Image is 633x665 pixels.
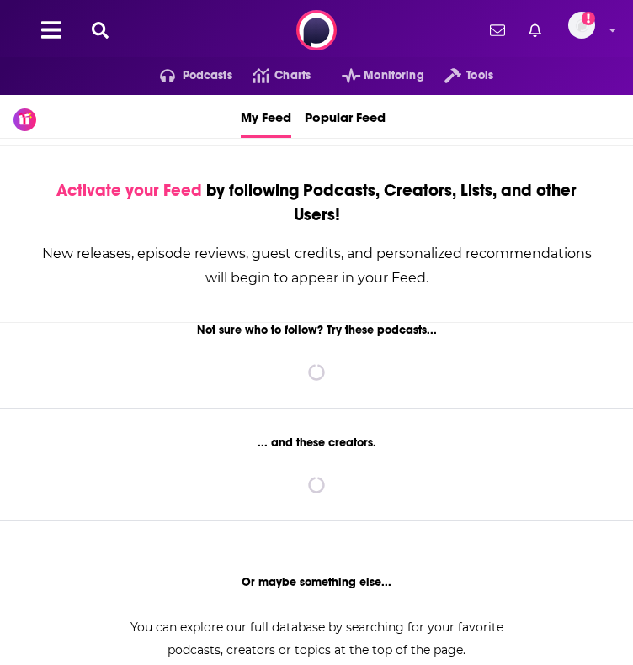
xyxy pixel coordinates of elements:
img: User Profile [568,12,595,39]
span: Popular Feed [305,98,386,135]
a: Charts [232,62,311,89]
button: open menu [140,62,232,89]
button: open menu [322,62,424,89]
div: New releases, episode reviews, guest credits, and personalized recommendations will begin to appe... [41,241,592,290]
span: Monitoring [364,64,423,87]
span: Activate your Feed [56,180,202,201]
a: Show notifications dropdown [522,16,548,45]
span: My Feed [241,98,291,135]
a: Show notifications dropdown [483,16,512,45]
span: Tools [466,64,493,87]
button: open menu [424,62,493,89]
img: Podchaser - Follow, Share and Rate Podcasts [296,10,337,50]
div: You can explore our full database by searching for your favorite podcasts, creators or topics at ... [109,616,524,662]
div: by following Podcasts, Creators, Lists, and other Users! [41,178,592,227]
span: Charts [274,64,311,87]
svg: Add a profile image [582,12,595,25]
span: Logged in as GregKubie [568,12,595,39]
a: Logged in as GregKubie [568,12,605,49]
span: Podcasts [183,64,232,87]
a: My Feed [241,95,291,138]
a: Popular Feed [305,95,386,138]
